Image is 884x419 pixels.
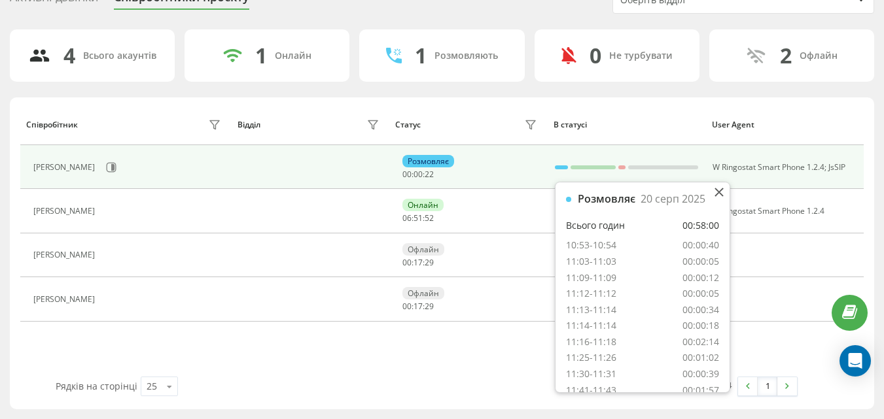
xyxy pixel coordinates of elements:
[402,169,412,180] span: 00
[682,368,719,380] div: 00:00:39
[425,212,434,224] span: 52
[414,301,423,312] span: 17
[414,257,423,268] span: 17
[641,193,705,205] div: 20 серп 2025
[566,256,616,268] div: 11:03-11:03
[703,378,732,392] div: 1 - 4 з 4
[415,43,427,68] div: 1
[33,207,98,216] div: [PERSON_NAME]
[566,288,616,300] div: 11:12-11:12
[425,301,434,312] span: 29
[828,161,845,173] span: JsSIP
[402,257,412,268] span: 00
[682,220,719,232] div: 00:58:00
[682,272,719,284] div: 00:00:12
[434,50,498,61] div: Розмовляють
[780,43,792,68] div: 2
[758,377,777,395] a: 1
[682,256,719,268] div: 00:00:05
[682,288,719,300] div: 00:00:05
[402,287,444,299] div: Офлайн
[33,250,98,260] div: [PERSON_NAME]
[566,384,616,397] div: 11:41-11:43
[63,43,75,68] div: 4
[402,302,434,311] div: : :
[578,193,635,205] div: Розмовляє
[682,352,719,364] div: 00:01:02
[33,295,98,304] div: [PERSON_NAME]
[682,320,719,332] div: 00:00:18
[402,170,434,179] div: : :
[682,239,719,252] div: 00:00:40
[402,155,454,167] div: Розмовляє
[275,50,311,61] div: Онлайн
[682,384,719,397] div: 00:01:57
[566,272,616,284] div: 11:09-11:09
[147,380,157,393] div: 25
[840,345,871,377] div: Open Intercom Messenger
[402,199,444,211] div: Онлайн
[83,50,156,61] div: Всього акаунтів
[26,120,78,129] div: Співробітник
[682,304,719,316] div: 00:00:34
[402,301,412,312] span: 00
[566,336,616,348] div: 11:16-11:18
[238,120,260,129] div: Відділ
[554,120,699,129] div: В статусі
[402,243,444,256] div: Офлайн
[712,120,858,129] div: User Agent
[56,380,137,392] span: Рядків на сторінці
[402,212,412,224] span: 06
[566,239,616,252] div: 10:53-10:54
[425,257,434,268] span: 29
[395,120,421,129] div: Статус
[713,205,824,216] span: W Ringostat Smart Phone 1.2.4
[33,163,98,172] div: [PERSON_NAME]
[566,304,616,316] div: 11:13-11:14
[713,161,824,173] span: W Ringostat Smart Phone 1.2.4
[414,212,423,224] span: 51
[566,220,625,232] div: Всього годин
[590,43,601,68] div: 0
[566,368,616,380] div: 11:30-11:31
[414,169,423,180] span: 00
[682,336,719,348] div: 00:02:14
[425,169,434,180] span: 22
[255,43,267,68] div: 1
[800,50,838,61] div: Офлайн
[402,258,434,267] div: : :
[402,214,434,223] div: : :
[566,320,616,332] div: 11:14-11:14
[566,352,616,364] div: 11:25-11:26
[609,50,673,61] div: Не турбувати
